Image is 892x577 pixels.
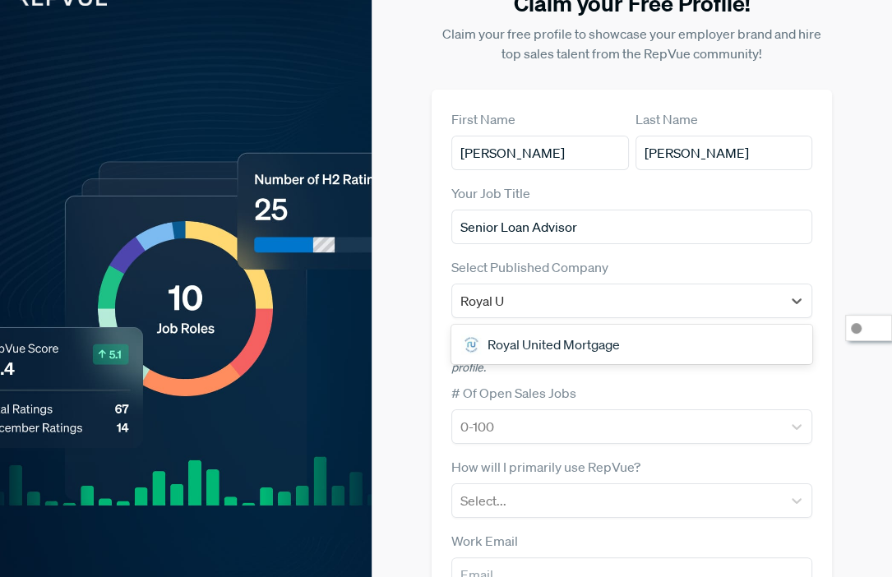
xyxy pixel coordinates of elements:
[461,335,481,354] img: Royal United Mortgage
[451,328,812,361] div: Royal United Mortgage
[451,531,518,551] label: Work Email
[635,109,698,129] label: Last Name
[451,457,640,477] label: How will I primarily use RepVue?
[432,24,832,63] p: Claim your free profile to showcase your employer brand and hire top sales talent from the RepVue...
[635,136,813,170] input: Last Name
[451,109,515,129] label: First Name
[451,183,530,203] label: Your Job Title
[451,210,812,244] input: Title
[451,257,608,277] label: Select Published Company
[451,383,576,403] label: # Of Open Sales Jobs
[451,136,629,170] input: First Name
